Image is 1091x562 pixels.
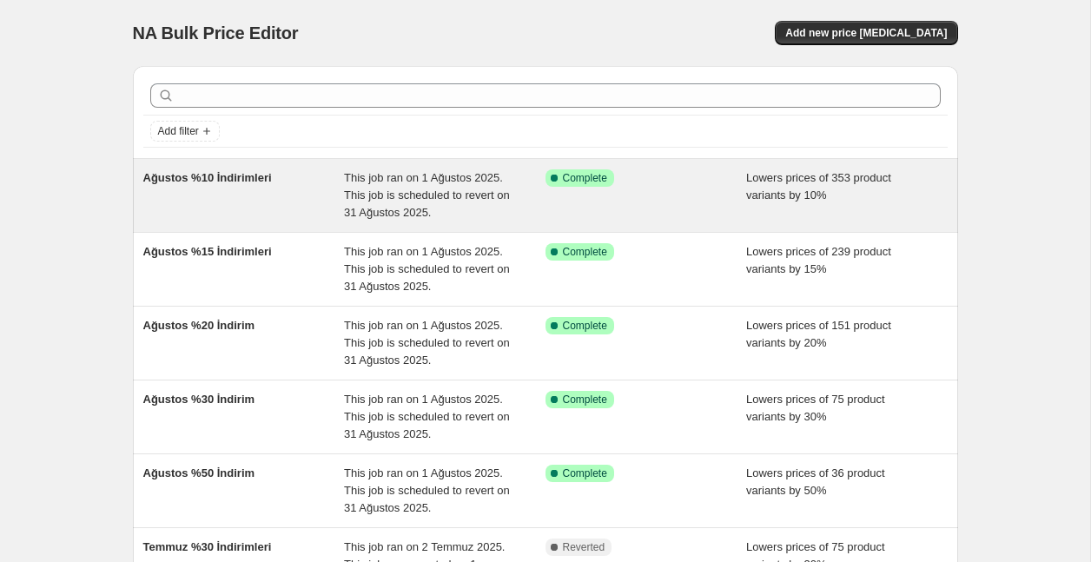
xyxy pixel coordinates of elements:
[143,171,272,184] span: Ağustos %10 İndirimleri
[746,245,891,275] span: Lowers prices of 239 product variants by 15%
[143,393,255,406] span: Ağustos %30 İndirim
[344,245,510,293] span: This job ran on 1 Ağustos 2025. This job is scheduled to revert on 31 Ağustos 2025.
[563,466,607,480] span: Complete
[143,319,255,332] span: Ağustos %20 İndirim
[746,466,885,497] span: Lowers prices of 36 product variants by 50%
[563,171,607,185] span: Complete
[746,393,885,423] span: Lowers prices of 75 product variants by 30%
[344,171,510,219] span: This job ran on 1 Ağustos 2025. This job is scheduled to revert on 31 Ağustos 2025.
[563,393,607,407] span: Complete
[785,26,947,40] span: Add new price [MEDICAL_DATA]
[563,319,607,333] span: Complete
[143,466,255,479] span: Ağustos %50 İndirim
[746,319,891,349] span: Lowers prices of 151 product variants by 20%
[143,245,272,258] span: Ağustos %15 İndirimleri
[150,121,220,142] button: Add filter
[344,393,510,440] span: This job ran on 1 Ağustos 2025. This job is scheduled to revert on 31 Ağustos 2025.
[775,21,957,45] button: Add new price [MEDICAL_DATA]
[344,319,510,367] span: This job ran on 1 Ağustos 2025. This job is scheduled to revert on 31 Ağustos 2025.
[746,171,891,202] span: Lowers prices of 353 product variants by 10%
[563,245,607,259] span: Complete
[133,23,299,43] span: NA Bulk Price Editor
[563,540,605,554] span: Reverted
[344,466,510,514] span: This job ran on 1 Ağustos 2025. This job is scheduled to revert on 31 Ağustos 2025.
[143,540,272,553] span: Temmuz %30 İndirimleri
[158,124,199,138] span: Add filter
